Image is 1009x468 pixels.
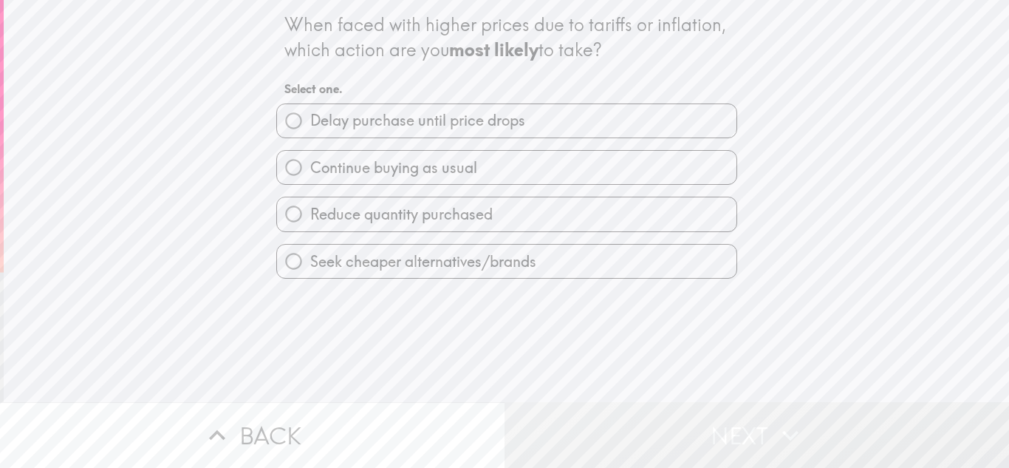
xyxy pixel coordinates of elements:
button: Delay purchase until price drops [277,104,736,138]
button: Reduce quantity purchased [277,197,736,231]
h6: Select one. [284,81,729,97]
button: Next [504,402,1009,468]
b: most likely [449,38,538,61]
span: Delay purchase until price drops [310,110,525,131]
span: Seek cheaper alternatives/brands [310,251,536,272]
button: Seek cheaper alternatives/brands [277,245,736,278]
span: Reduce quantity purchased [310,204,493,225]
div: When faced with higher prices due to tariffs or inflation, which action are you to take? [284,13,729,62]
button: Continue buying as usual [277,151,736,184]
span: Continue buying as usual [310,157,477,178]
